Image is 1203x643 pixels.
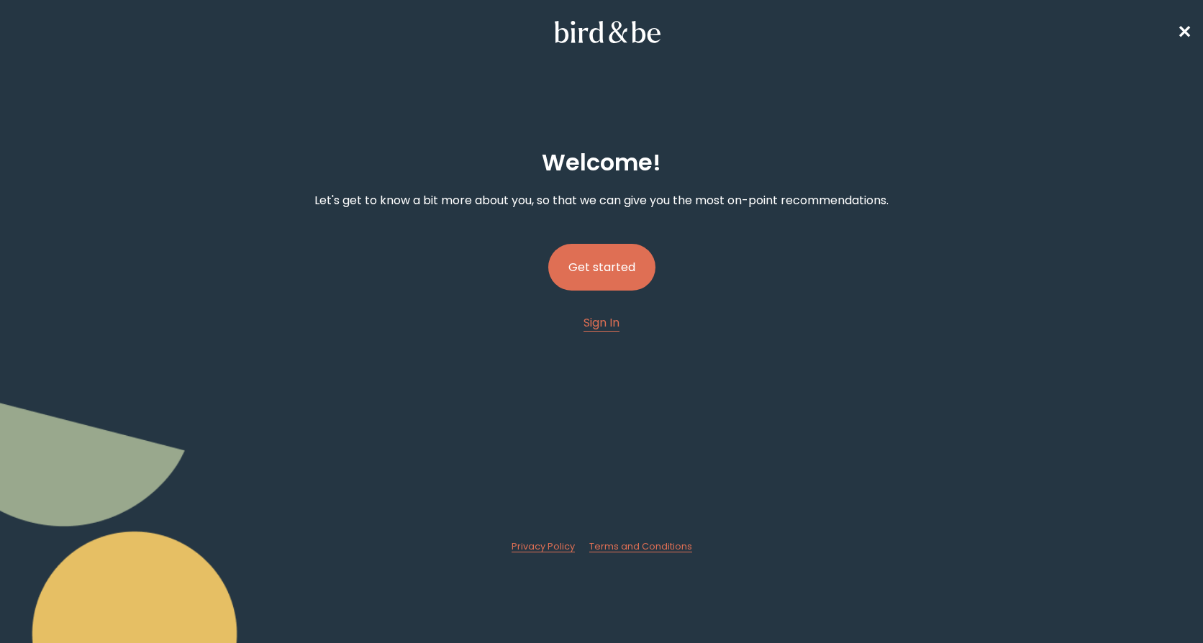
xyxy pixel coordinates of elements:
[584,314,619,332] a: Sign In
[548,244,655,291] button: Get started
[584,314,619,331] span: Sign In
[589,540,692,553] a: Terms and Conditions
[542,145,661,180] h2: Welcome !
[1177,19,1191,45] a: ✕
[512,540,575,553] a: Privacy Policy
[1131,575,1189,629] iframe: Gorgias live chat messenger
[548,221,655,314] a: Get started
[1177,20,1191,44] span: ✕
[314,191,889,209] p: Let's get to know a bit more about you, so that we can give you the most on-point recommendations.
